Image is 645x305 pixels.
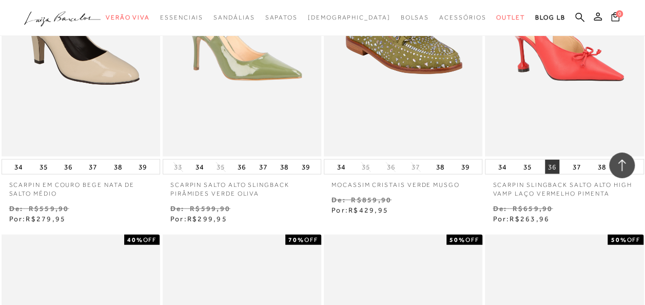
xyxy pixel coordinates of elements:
[611,236,627,243] strong: 50%
[485,175,643,198] a: SCARPIN SLINGBACK SALTO ALTO HIGH VAMP LAÇO VERMELHO PIMENTA
[308,8,390,27] a: noSubCategoriesText
[304,236,318,243] span: OFF
[570,160,584,174] button: 37
[143,236,157,243] span: OFF
[334,160,348,174] button: 34
[496,8,525,27] a: categoryNavScreenReaderText
[616,10,623,17] span: 0
[400,8,429,27] a: categoryNavScreenReaderText
[86,160,100,174] button: 37
[324,175,482,189] a: MOCASSIM CRISTAIS VERDE MUSGO
[439,8,486,27] a: categoryNavScreenReaderText
[163,175,321,198] a: SCARPIN SALTO ALTO SLINGBACK PIRÂMIDES VERDE OLIVA
[170,215,227,223] span: Por:
[29,204,69,213] small: R$559,90
[308,14,390,21] span: [DEMOGRAPHIC_DATA]
[299,160,313,174] button: 39
[608,11,622,25] button: 0
[400,14,429,21] span: Bolsas
[535,8,565,27] a: BLOG LB
[265,8,297,27] a: categoryNavScreenReaderText
[213,14,255,21] span: Sandálias
[265,14,297,21] span: Sapatos
[160,8,203,27] a: categoryNavScreenReaderText
[213,162,228,172] button: 35
[383,162,398,172] button: 36
[449,236,465,243] strong: 50%
[331,206,388,214] span: Por:
[348,206,388,214] span: R$429,95
[190,204,230,213] small: R$599,90
[11,160,26,174] button: 34
[9,215,66,223] span: Por:
[213,8,255,27] a: categoryNavScreenReaderText
[187,215,227,223] span: R$299,95
[408,162,423,172] button: 37
[2,175,160,198] a: SCARPIN EM COURO BEGE NATA DE SALTO MÉDIO
[493,204,507,213] small: De:
[458,160,473,174] button: 39
[170,204,185,213] small: De:
[545,160,559,174] button: 36
[9,204,24,213] small: De:
[256,160,270,174] button: 37
[520,160,534,174] button: 35
[359,162,373,172] button: 35
[106,14,150,21] span: Verão Viva
[535,14,565,21] span: BLOG LB
[111,160,125,174] button: 38
[495,160,510,174] button: 34
[160,14,203,21] span: Essenciais
[171,162,185,172] button: 33
[496,14,525,21] span: Outlet
[36,160,51,174] button: 35
[512,204,553,213] small: R$659,90
[331,196,346,204] small: De:
[127,236,143,243] strong: 40%
[594,160,609,174] button: 38
[234,160,249,174] button: 36
[61,160,75,174] button: 36
[627,236,640,243] span: OFF
[106,8,150,27] a: categoryNavScreenReaderText
[288,236,304,243] strong: 70%
[510,215,550,223] span: R$263,96
[135,160,150,174] button: 39
[439,14,486,21] span: Acessórios
[351,196,392,204] small: R$859,90
[26,215,66,223] span: R$279,95
[192,160,206,174] button: 34
[277,160,291,174] button: 38
[433,160,447,174] button: 38
[465,236,479,243] span: OFF
[493,215,550,223] span: Por:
